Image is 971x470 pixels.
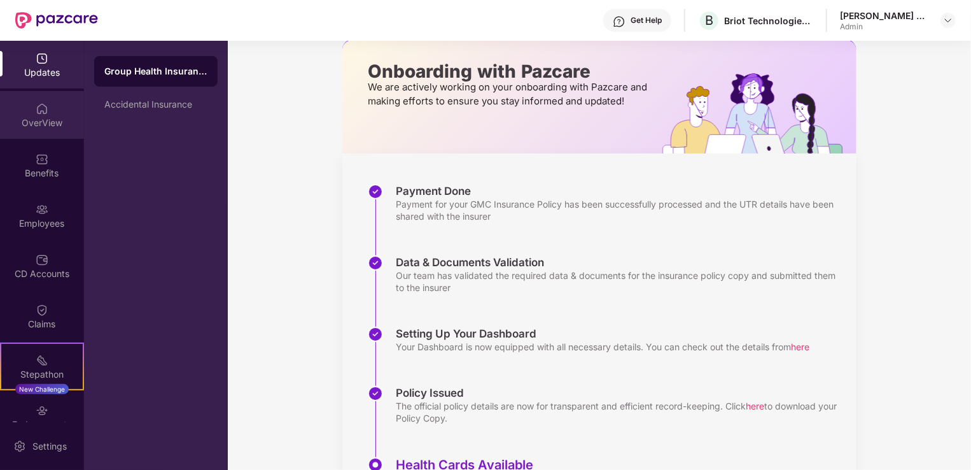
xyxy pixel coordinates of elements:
img: svg+xml;base64,PHN2ZyB4bWxucz0iaHR0cDovL3d3dy53My5vcmcvMjAwMC9zdmciIHdpZHRoPSIyMSIgaGVpZ2h0PSIyMC... [36,354,48,367]
span: here [791,341,809,352]
div: [PERSON_NAME] Ram [PERSON_NAME] [840,10,929,22]
p: Onboarding with Pazcare [368,66,651,77]
div: Your Dashboard is now equipped with all necessary details. You can check out the details from [396,341,809,353]
img: svg+xml;base64,PHN2ZyBpZD0iU3RlcC1Eb25lLTMyeDMyIiB4bWxucz0iaHR0cDovL3d3dy53My5vcmcvMjAwMC9zdmciIH... [368,184,383,199]
img: svg+xml;base64,PHN2ZyBpZD0iQmVuZWZpdHMiIHhtbG5zPSJodHRwOi8vd3d3LnczLm9yZy8yMDAwL3N2ZyIgd2lkdGg9Ij... [36,153,48,166]
div: Group Health Insurance [104,65,207,78]
img: svg+xml;base64,PHN2ZyBpZD0iU3RlcC1Eb25lLTMyeDMyIiB4bWxucz0iaHR0cDovL3d3dy53My5vcmcvMjAwMC9zdmciIH... [368,386,383,401]
div: Admin [840,22,929,32]
div: Payment for your GMC Insurance Policy has been successfully processed and the UTR details have be... [396,198,844,222]
span: here [746,401,764,411]
div: Settings [29,440,71,453]
img: svg+xml;base64,PHN2ZyBpZD0iVXBkYXRlZCIgeG1sbnM9Imh0dHA6Ly93d3cudzMub3JnLzIwMDAvc3ZnIiB3aWR0aD0iMj... [36,52,48,65]
img: svg+xml;base64,PHN2ZyBpZD0iU2V0dGluZy0yMHgyMCIgeG1sbnM9Imh0dHA6Ly93d3cudzMub3JnLzIwMDAvc3ZnIiB3aW... [13,440,26,453]
img: svg+xml;base64,PHN2ZyBpZD0iU3RlcC1Eb25lLTMyeDMyIiB4bWxucz0iaHR0cDovL3d3dy53My5vcmcvMjAwMC9zdmciIH... [368,255,383,271]
img: svg+xml;base64,PHN2ZyBpZD0iQ0RfQWNjb3VudHMiIGRhdGEtbmFtZT0iQ0QgQWNjb3VudHMiIHhtbG5zPSJodHRwOi8vd3... [36,253,48,266]
div: Payment Done [396,184,844,198]
div: Data & Documents Validation [396,255,844,269]
div: Accidental Insurance [104,99,207,110]
img: New Pazcare Logo [15,12,98,29]
img: svg+xml;base64,PHN2ZyBpZD0iRW5kb3JzZW1lbnRzIiB4bWxucz0iaHR0cDovL3d3dy53My5vcmcvMjAwMC9zdmciIHdpZH... [36,404,48,417]
img: svg+xml;base64,PHN2ZyBpZD0iSG9tZSIgeG1sbnM9Imh0dHA6Ly93d3cudzMub3JnLzIwMDAvc3ZnIiB3aWR0aD0iMjAiIG... [36,103,48,115]
p: We are actively working on your onboarding with Pazcare and making efforts to ensure you stay inf... [368,80,651,108]
div: The official policy details are now for transparent and efficient record-keeping. Click to downlo... [396,400,844,424]
img: svg+xml;base64,PHN2ZyBpZD0iRW1wbG95ZWVzIiB4bWxucz0iaHR0cDovL3d3dy53My5vcmcvMjAwMC9zdmciIHdpZHRoPS... [36,203,48,216]
span: B [705,13,713,28]
div: New Challenge [15,384,69,394]
div: Stepathon [1,368,83,381]
img: svg+xml;base64,PHN2ZyBpZD0iRHJvcGRvd24tMzJ4MzIiIHhtbG5zPSJodHRwOi8vd3d3LnczLm9yZy8yMDAwL3N2ZyIgd2... [943,15,953,25]
div: Policy Issued [396,386,844,400]
div: Get Help [631,15,662,25]
img: svg+xml;base64,PHN2ZyBpZD0iQ2xhaW0iIHhtbG5zPSJodHRwOi8vd3d3LnczLm9yZy8yMDAwL3N2ZyIgd2lkdGg9IjIwIi... [36,304,48,317]
img: svg+xml;base64,PHN2ZyBpZD0iU3RlcC1Eb25lLTMyeDMyIiB4bWxucz0iaHR0cDovL3d3dy53My5vcmcvMjAwMC9zdmciIH... [368,327,383,342]
div: Setting Up Your Dashboard [396,327,809,341]
div: Briot Technologies Private Limited [724,15,813,27]
div: Our team has validated the required data & documents for the insurance policy copy and submitted ... [396,269,844,294]
img: svg+xml;base64,PHN2ZyBpZD0iSGVscC0zMngzMiIgeG1sbnM9Imh0dHA6Ly93d3cudzMub3JnLzIwMDAvc3ZnIiB3aWR0aD... [613,15,625,28]
img: hrOnboarding [662,73,856,153]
